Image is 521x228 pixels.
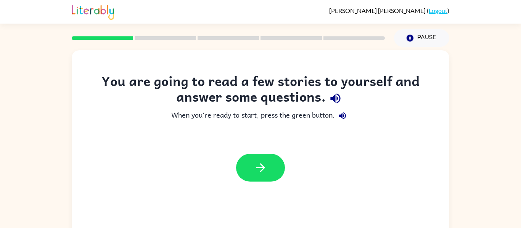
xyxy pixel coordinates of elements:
button: Pause [394,29,449,47]
a: Logout [429,7,447,14]
img: Literably [72,3,114,20]
div: You are going to read a few stories to yourself and answer some questions. [87,73,434,108]
div: ( ) [329,7,449,14]
span: [PERSON_NAME] [PERSON_NAME] [329,7,427,14]
div: When you're ready to start, press the green button. [87,108,434,123]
